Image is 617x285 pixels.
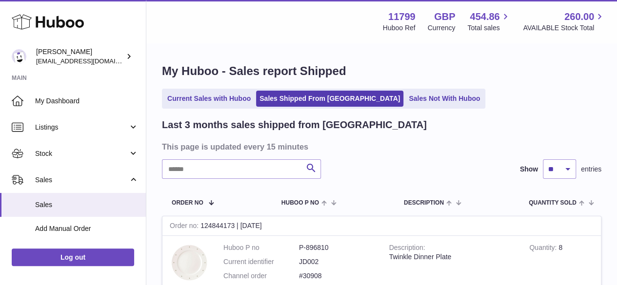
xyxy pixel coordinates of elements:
a: Sales Shipped From [GEOGRAPHIC_DATA] [256,91,403,107]
span: AVAILABLE Stock Total [523,23,605,33]
label: Show [520,165,538,174]
strong: Order no [170,222,200,232]
div: [PERSON_NAME] [36,47,124,66]
div: Twinkle Dinner Plate [389,252,515,262]
span: My Dashboard [35,96,139,106]
span: Order No [172,200,203,206]
span: Listings [35,123,128,132]
span: Stock [35,149,128,158]
img: 1699458343.png [170,243,209,282]
span: Total sales [467,23,511,33]
div: Currency [428,23,456,33]
dt: Current identifier [223,257,299,266]
strong: Quantity [529,244,558,254]
span: Add Manual Order [35,224,139,233]
strong: 11799 [388,10,416,23]
a: Current Sales with Huboo [164,91,254,107]
dd: #30908 [299,271,375,281]
h3: This page is updated every 15 minutes [162,141,599,152]
a: Sales Not With Huboo [405,91,483,107]
a: Log out [12,248,134,266]
dd: P-896810 [299,243,375,252]
dt: Huboo P no [223,243,299,252]
span: Quantity Sold [529,200,577,206]
div: 124844173 | [DATE] [162,216,601,236]
span: [EMAIL_ADDRESS][DOMAIN_NAME] [36,57,143,65]
dd: JD002 [299,257,375,266]
span: Sales [35,200,139,209]
h1: My Huboo - Sales report Shipped [162,63,601,79]
img: internalAdmin-11799@internal.huboo.com [12,49,26,64]
span: Huboo P no [281,200,319,206]
span: 260.00 [564,10,594,23]
strong: GBP [434,10,455,23]
span: Sales [35,175,128,185]
span: entries [581,165,601,174]
h2: Last 3 months sales shipped from [GEOGRAPHIC_DATA] [162,118,427,132]
a: 260.00 AVAILABLE Stock Total [523,10,605,33]
dt: Channel order [223,271,299,281]
div: Huboo Ref [383,23,416,33]
span: 454.86 [470,10,499,23]
span: Description [404,200,444,206]
strong: Description [389,244,425,254]
a: 454.86 Total sales [467,10,511,33]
